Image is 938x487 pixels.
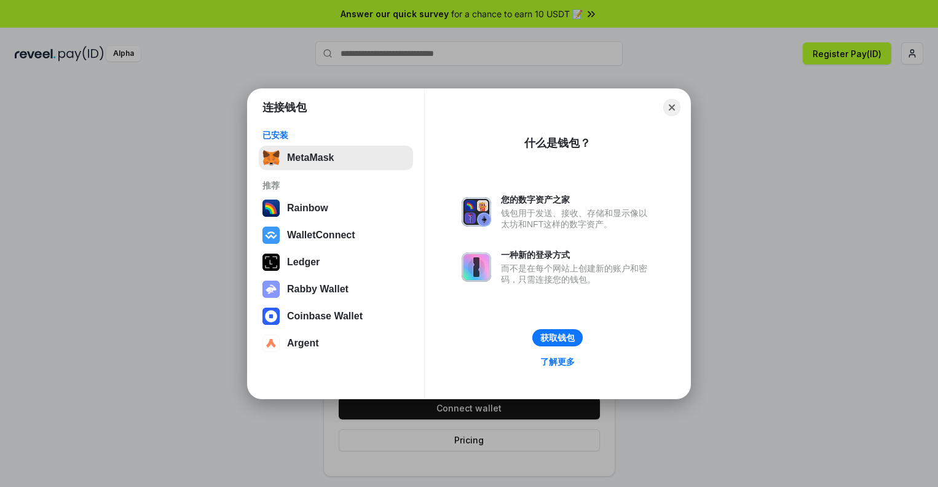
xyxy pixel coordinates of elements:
button: WalletConnect [259,223,413,247]
div: Ledger [287,257,320,268]
div: Argent [287,338,319,349]
button: Rainbow [259,196,413,220]
div: 推荐 [262,180,409,191]
div: 钱包用于发送、接收、存储和显示像以太坊和NFT这样的数字资产。 [501,208,653,230]
img: svg+xml,%3Csvg%20width%3D%2228%22%20height%3D%2228%22%20viewBox%3D%220%200%2028%2028%22%20fill%3D... [262,308,280,325]
a: 了解更多 [533,354,582,370]
img: svg+xml,%3Csvg%20width%3D%2228%22%20height%3D%2228%22%20viewBox%3D%220%200%2028%2028%22%20fill%3D... [262,227,280,244]
div: MetaMask [287,152,334,163]
div: Rabby Wallet [287,284,349,295]
button: 获取钱包 [532,329,583,346]
img: svg+xml,%3Csvg%20xmlns%3D%22http%3A%2F%2Fwww.w3.org%2F2000%2Fsvg%22%20fill%3D%22none%22%20viewBox... [462,252,491,282]
img: svg+xml,%3Csvg%20xmlns%3D%22http%3A%2F%2Fwww.w3.org%2F2000%2Fsvg%22%20fill%3D%22none%22%20viewBox... [262,281,280,298]
button: Rabby Wallet [259,277,413,302]
button: Ledger [259,250,413,275]
div: 已安装 [262,130,409,141]
button: Close [663,99,680,116]
div: 获取钱包 [540,332,575,343]
button: Argent [259,331,413,356]
div: 一种新的登录方式 [501,249,653,260]
img: svg+xml,%3Csvg%20width%3D%2228%22%20height%3D%2228%22%20viewBox%3D%220%200%2028%2028%22%20fill%3D... [262,335,280,352]
h1: 连接钱包 [262,100,307,115]
div: 您的数字资产之家 [501,194,653,205]
div: 而不是在每个网站上创建新的账户和密码，只需连接您的钱包。 [501,263,653,285]
img: svg+xml,%3Csvg%20fill%3D%22none%22%20height%3D%2233%22%20viewBox%3D%220%200%2035%2033%22%20width%... [262,149,280,166]
button: Coinbase Wallet [259,304,413,329]
img: svg+xml,%3Csvg%20xmlns%3D%22http%3A%2F%2Fwww.w3.org%2F2000%2Fsvg%22%20fill%3D%22none%22%20viewBox... [462,197,491,227]
button: MetaMask [259,146,413,170]
div: 了解更多 [540,356,575,367]
div: Coinbase Wallet [287,311,363,322]
div: 什么是钱包？ [524,136,591,150]
img: svg+xml,%3Csvg%20width%3D%22120%22%20height%3D%22120%22%20viewBox%3D%220%200%20120%20120%22%20fil... [262,200,280,217]
img: svg+xml,%3Csvg%20xmlns%3D%22http%3A%2F%2Fwww.w3.org%2F2000%2Fsvg%22%20width%3D%2228%22%20height%3... [262,254,280,271]
div: Rainbow [287,203,328,214]
div: WalletConnect [287,230,355,241]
